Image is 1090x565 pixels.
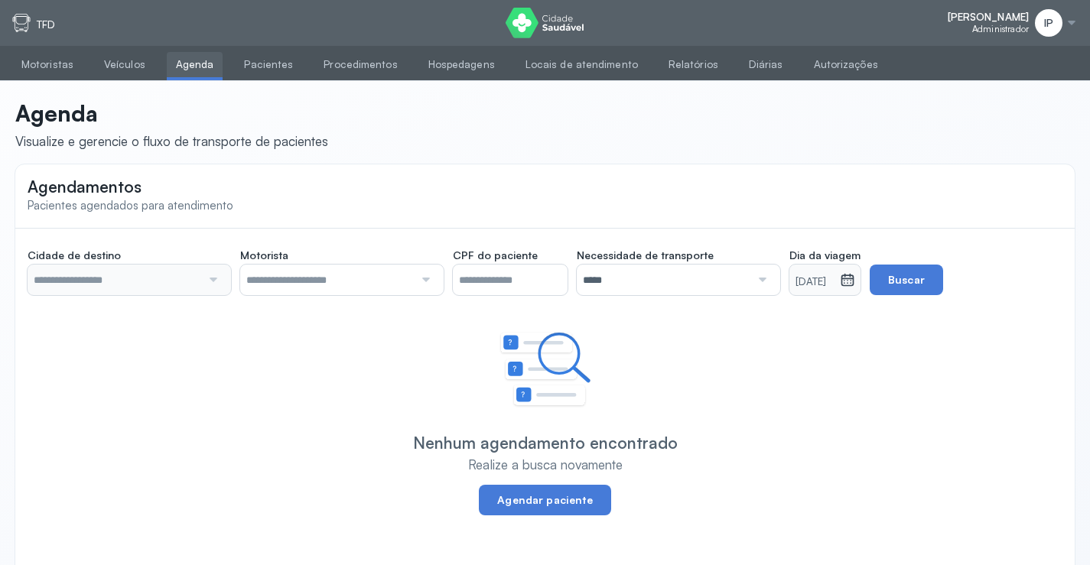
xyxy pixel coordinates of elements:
[453,248,538,262] span: CPF do paciente
[499,332,591,408] img: Ilustração de uma lista vazia indicando que não há pacientes agendados.
[419,52,504,77] a: Hospedagens
[468,456,623,472] div: Realize a busca novamente
[789,248,861,262] span: Dia da viagem
[314,52,406,77] a: Procedimentos
[948,11,1029,24] span: [PERSON_NAME]
[1044,17,1053,30] span: IP
[240,248,288,262] span: Motorista
[15,99,328,127] p: Agenda
[516,52,647,77] a: Locais de atendimento
[12,52,83,77] a: Motoristas
[972,24,1029,34] span: Administrador
[506,8,584,38] img: logo do Cidade Saudável
[95,52,155,77] a: Veículos
[235,52,302,77] a: Pacientes
[796,274,834,290] small: [DATE]
[479,485,610,515] button: Agendar paciente
[167,52,223,77] a: Agenda
[28,198,233,213] span: Pacientes agendados para atendimento
[805,52,887,77] a: Autorizações
[28,248,121,262] span: Cidade de destino
[37,18,55,31] p: TFD
[12,14,31,32] img: tfd.svg
[28,177,142,196] span: Agendamentos
[413,433,678,453] div: Nenhum agendamento encontrado
[870,265,943,295] button: Buscar
[577,248,714,262] span: Necessidade de transporte
[15,133,328,149] div: Visualize e gerencie o fluxo de transporte de pacientes
[740,52,792,77] a: Diárias
[659,52,727,77] a: Relatórios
